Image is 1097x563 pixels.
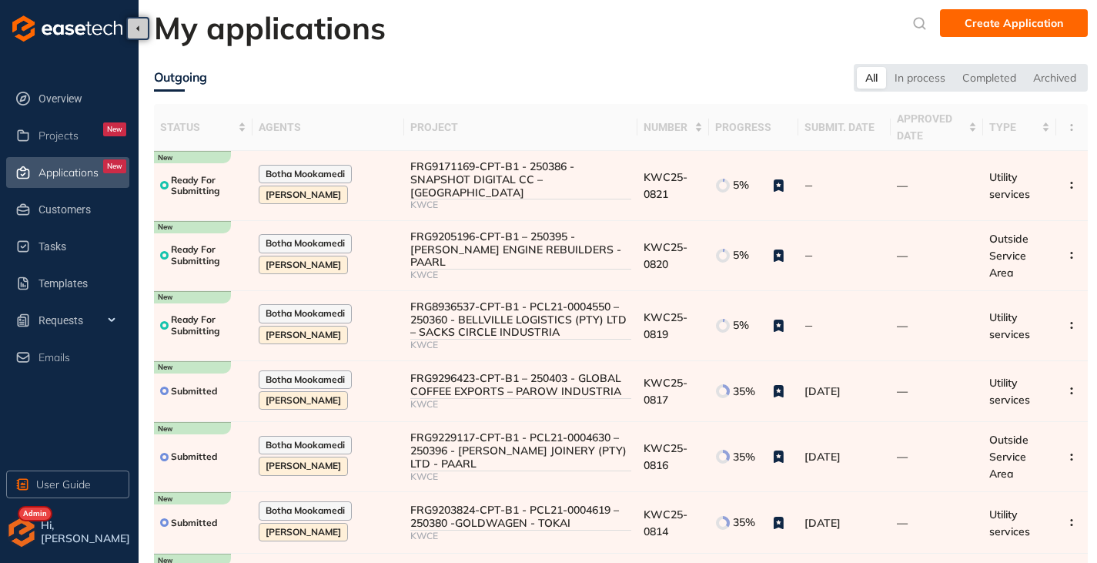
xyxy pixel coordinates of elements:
[266,461,341,471] span: [PERSON_NAME]
[154,68,207,87] div: Outgoing
[410,531,631,541] div: KWCE
[897,249,908,263] span: —
[410,270,631,280] div: KWCE
[733,319,749,332] span: 5%
[266,169,345,179] span: Botha Mookamedi
[38,268,126,299] span: Templates
[940,9,1088,37] button: Create Application
[410,340,631,350] div: KWCE
[897,110,965,144] span: approved date
[410,300,631,339] div: FRG8936537-CPT-B1 - PCL21-0004550 – 250360 - BELLVILLE LOGISTICS (PTY) LTD – SACKS CIRCLE INDUSTRIA
[897,516,908,530] span: —
[171,314,246,337] span: Ready For Submitting
[36,476,91,493] span: User Guide
[733,179,749,192] span: 5%
[644,376,687,407] span: KWC25-0817
[410,431,631,470] div: FRG9229117-CPT-B1 - PCL21-0004630 – 250396 - [PERSON_NAME] JOINERY (PTY) LTD - PAARL
[38,129,79,142] span: Projects
[404,104,637,151] th: project
[12,15,122,42] img: logo
[154,9,386,46] h2: My applications
[154,104,253,151] th: status
[989,119,1038,136] span: type
[733,451,755,464] span: 35%
[644,310,687,341] span: KWC25-0819
[38,231,126,262] span: Tasks
[891,104,983,151] th: approved date
[644,441,687,472] span: KWC25-0816
[171,244,246,266] span: Ready For Submitting
[644,119,692,136] span: number
[804,450,841,464] span: [DATE]
[160,119,235,136] span: status
[897,384,908,398] span: —
[644,240,687,271] span: KWC25-0820
[989,170,1030,201] span: Utility services
[6,471,129,498] button: User Guide
[733,385,755,398] span: 35%
[266,395,341,406] span: [PERSON_NAME]
[644,170,687,201] span: KWC25-0821
[644,508,687,538] span: KWC25-0814
[989,508,1030,538] span: Utility services
[266,308,345,319] span: Botha Mookamedi
[410,230,631,269] div: FRG9205196-CPT-B1 – 250395 -[PERSON_NAME] ENGINE REBUILDERS - PAARL
[103,122,126,136] div: New
[38,351,70,364] span: Emails
[6,517,37,548] img: avatar
[989,433,1028,481] span: Outside Service Area
[804,250,813,262] span: —
[171,451,217,462] span: Submitted
[983,104,1056,151] th: type
[897,450,908,464] span: —
[410,471,631,482] div: KWCE
[804,179,813,192] span: —
[410,160,631,199] div: FRG9171169-CPT-B1 - 250386 - SNAPSHOT DIGITAL CC – [GEOGRAPHIC_DATA]
[857,67,886,89] div: All
[804,516,841,530] span: [DATE]
[171,518,217,528] span: Submitted
[266,374,345,385] span: Botha Mookamedi
[266,238,345,249] span: Botha Mookamedi
[886,67,954,89] div: In process
[989,232,1028,280] span: Outside Service Area
[171,175,246,197] span: Ready For Submitting
[38,194,126,225] span: Customers
[38,83,126,114] span: Overview
[266,440,345,451] span: Botha Mookamedi
[965,15,1063,32] span: Create Application
[410,504,631,530] div: FRG9203824-CPT-B1 - PCL21-0004619 – 250380 -GOLDWAGEN - TOKAI
[804,384,841,398] span: [DATE]
[954,67,1025,89] div: Completed
[637,104,710,151] th: number
[410,372,631,398] div: FRG9296423-CPT-B1 – 250403 - GLOBAL COFFEE EXPORTS – PAROW INDUSTRIA
[733,516,755,529] span: 35%
[38,305,126,336] span: Requests
[266,330,341,340] span: [PERSON_NAME]
[253,104,403,151] th: agents
[171,386,217,397] span: Submitted
[103,159,126,173] div: New
[266,189,341,200] span: [PERSON_NAME]
[804,320,813,332] span: —
[897,179,908,193] span: —
[709,104,798,151] th: progress
[1025,67,1085,89] div: Archived
[733,249,749,262] span: 5%
[989,310,1030,341] span: Utility services
[38,166,99,179] span: Applications
[41,519,132,545] span: Hi, [PERSON_NAME]
[989,376,1030,407] span: Utility services
[266,505,345,516] span: Botha Mookamedi
[410,199,631,210] div: KWCE
[410,399,631,410] div: KWCE
[266,260,341,270] span: [PERSON_NAME]
[266,527,341,538] span: [PERSON_NAME]
[798,104,891,151] th: submit. date
[897,319,908,333] span: —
